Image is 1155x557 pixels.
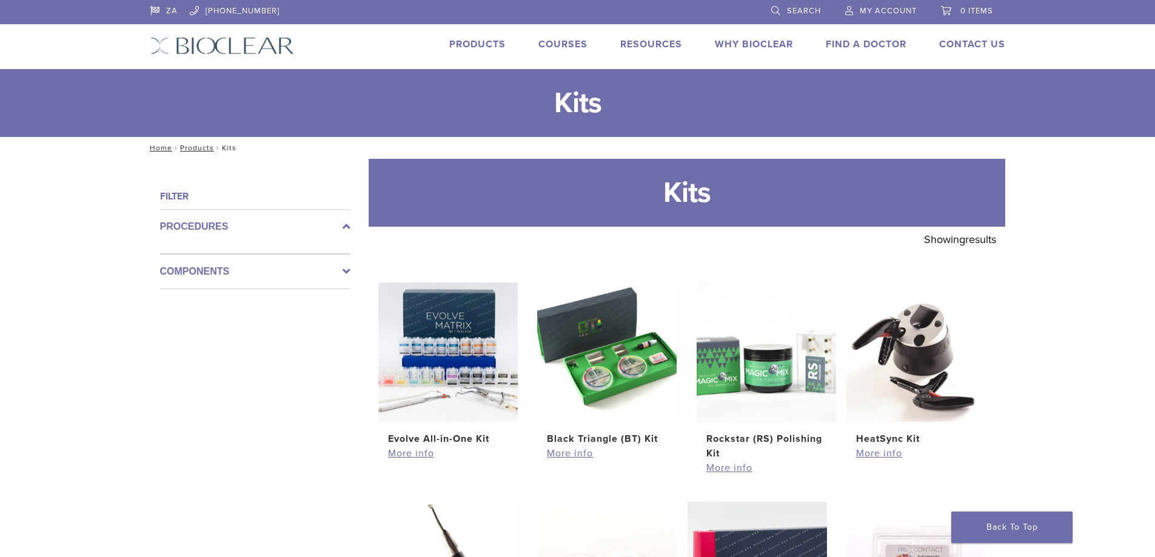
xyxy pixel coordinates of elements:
[856,446,976,461] a: More info
[141,137,1014,159] nav: Kits
[706,432,826,461] h2: Rockstar (RS) Polishing Kit
[160,189,350,204] h4: Filter
[449,38,506,50] a: Products
[846,282,987,446] a: HeatSync KitHeatSync Kit
[706,461,826,475] a: More info
[697,282,836,422] img: Rockstar (RS) Polishing Kit
[620,38,682,50] a: Resources
[856,432,976,446] h2: HeatSync Kit
[846,282,986,422] img: HeatSync Kit
[787,6,821,16] span: Search
[696,282,837,461] a: Rockstar (RS) Polishing KitRockstar (RS) Polishing Kit
[538,38,588,50] a: Courses
[160,264,350,279] label: Components
[547,432,667,446] h2: Black Triangle (BT) Kit
[960,6,993,16] span: 0 items
[369,159,1005,227] h1: Kits
[378,282,518,422] img: Evolve All-in-One Kit
[378,282,519,446] a: Evolve All-in-One KitEvolve All-in-One Kit
[924,227,996,252] p: Showing results
[547,446,667,461] a: More info
[939,38,1005,50] a: Contact Us
[150,37,294,55] img: Bioclear
[214,145,222,151] span: /
[715,38,793,50] a: Why Bioclear
[860,6,917,16] span: My Account
[388,432,508,446] h2: Evolve All-in-One Kit
[172,145,180,151] span: /
[388,446,508,461] a: More info
[826,38,906,50] a: Find A Doctor
[160,219,350,234] label: Procedures
[146,144,172,152] a: Home
[537,282,678,446] a: Black Triangle (BT) KitBlack Triangle (BT) Kit
[537,282,677,422] img: Black Triangle (BT) Kit
[180,144,214,152] a: Products
[951,512,1073,543] a: Back To Top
